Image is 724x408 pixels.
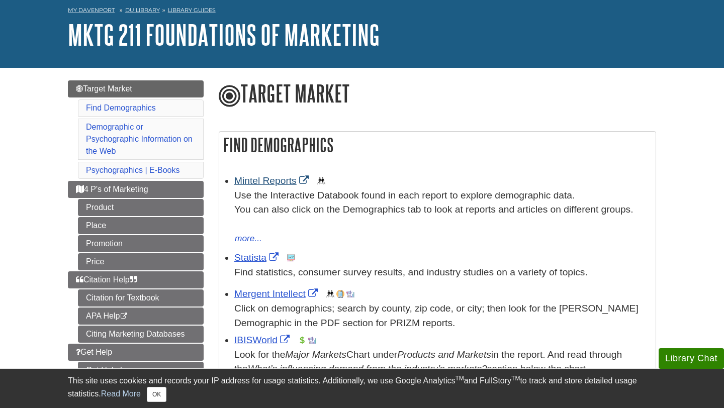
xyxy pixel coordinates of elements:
a: Link opens in new window [234,288,320,299]
img: Industry Report [346,290,354,298]
a: My Davenport [68,6,115,15]
a: Product [78,199,204,216]
i: What’s influencing demand from the industry’s markets? [248,363,487,374]
a: MKTG 211 Foundations of Marketing [68,19,380,50]
a: Psychographics | E-Books [86,166,179,174]
a: Find Demographics [86,104,156,112]
a: Place [78,217,204,234]
sup: TM [455,375,464,382]
p: Find statistics, consumer survey results, and industry studies on a variety of topics. [234,265,651,280]
span: 4 P's of Marketing [76,185,148,193]
a: Demographic or Psychographic Information on the Web [86,123,193,155]
a: Price [78,253,204,270]
div: Use the Interactive Databook found in each report to explore demographic data. You can also click... [234,188,651,232]
div: Look for the Chart under in the report. And read through the section below the chart. [234,348,651,377]
span: Get Help [76,348,112,356]
a: Get Help from [PERSON_NAME] [78,362,204,391]
sup: TM [511,375,520,382]
a: Citation for Textbook [78,289,204,307]
img: Company Information [336,290,344,298]
a: DU Library [125,7,160,14]
a: Get Help [68,344,204,361]
a: Read More [101,389,141,398]
i: Products and Markets [397,349,491,360]
i: This link opens in a new window [120,313,128,320]
i: Major Markets [285,349,346,360]
a: Citation Help [68,271,204,288]
span: Citation Help [76,275,137,284]
img: Statistics [287,254,295,262]
span: Target Market [76,84,132,93]
div: Click on demographics; search by county, zip code, or city; then look for the [PERSON_NAME] Demog... [234,301,651,331]
a: Target Market [68,80,204,97]
div: This site uses cookies and records your IP address for usage statistics. Additionally, we use Goo... [68,375,656,402]
img: Demographics [317,177,325,185]
a: APA Help [78,308,204,325]
h1: Target Market [219,80,656,109]
a: Link opens in new window [234,252,281,263]
img: Demographics [326,290,334,298]
img: Financial Report [298,336,306,344]
img: Industry Report [308,336,316,344]
nav: breadcrumb [68,4,656,20]
a: Citing Marketing Databases [78,326,204,343]
button: Library Chat [659,348,724,369]
a: Link opens in new window [234,335,292,345]
button: Close [147,387,166,402]
a: Promotion [78,235,204,252]
a: 4 P's of Marketing [68,181,204,198]
h2: Find Demographics [219,132,656,158]
button: more... [234,232,262,246]
a: Link opens in new window [234,175,311,186]
a: Library Guides [168,7,216,14]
